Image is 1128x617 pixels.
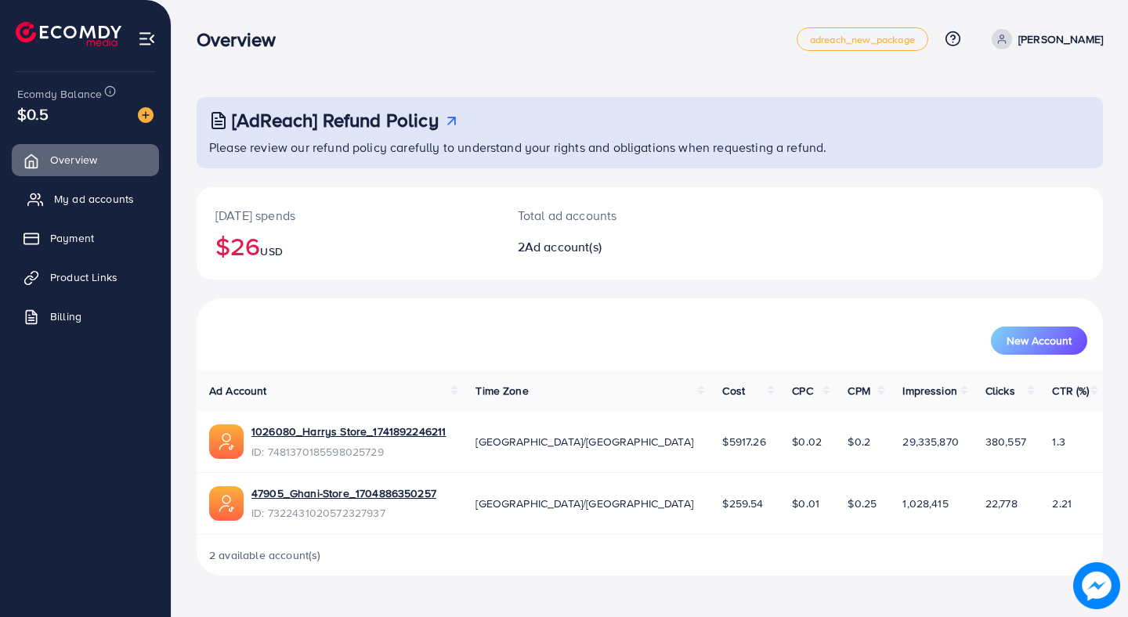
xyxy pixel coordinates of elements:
a: My ad accounts [12,183,159,215]
a: Billing [12,301,159,332]
span: Impression [902,383,957,399]
span: Billing [50,308,81,324]
span: 29,335,870 [902,434,959,449]
span: Ecomdy Balance [17,86,102,102]
span: adreach_new_package [810,34,915,45]
a: Payment [12,222,159,254]
span: $5917.26 [722,434,765,449]
span: CPC [792,383,812,399]
span: 380,557 [985,434,1026,449]
span: [GEOGRAPHIC_DATA]/[GEOGRAPHIC_DATA] [475,434,693,449]
button: New Account [991,327,1087,355]
span: Ad Account [209,383,267,399]
span: ID: 7322431020572327937 [251,505,436,521]
span: 2 available account(s) [209,547,321,563]
a: Product Links [12,262,159,293]
h2: $26 [215,231,480,261]
span: $0.02 [792,434,822,449]
span: [GEOGRAPHIC_DATA]/[GEOGRAPHIC_DATA] [475,496,693,511]
span: Payment [50,230,94,246]
span: Ad account(s) [525,238,602,255]
h2: 2 [518,240,707,254]
span: Cost [722,383,745,399]
img: image [138,107,154,123]
span: $0.2 [848,434,870,449]
span: ID: 7481370185598025729 [251,444,446,460]
img: image [1073,562,1120,609]
span: Product Links [50,269,117,285]
img: logo [16,22,121,46]
a: [PERSON_NAME] [985,29,1103,49]
span: 1,028,415 [902,496,948,511]
img: ic-ads-acc.e4c84228.svg [209,486,244,521]
p: Please review our refund policy carefully to understand your rights and obligations when requesti... [209,138,1094,157]
span: $0.01 [792,496,819,511]
span: USD [260,244,282,259]
span: CPM [848,383,869,399]
span: Clicks [985,383,1015,399]
span: Time Zone [475,383,528,399]
a: 1026080_Harrys Store_1741892246211 [251,424,446,439]
a: Overview [12,144,159,175]
img: ic-ads-acc.e4c84228.svg [209,424,244,459]
span: 1.3 [1052,434,1065,449]
span: New Account [1007,335,1072,346]
span: $0.5 [17,103,49,125]
a: adreach_new_package [797,27,928,51]
span: Overview [50,152,97,168]
span: 2.21 [1052,496,1072,511]
h3: Overview [197,28,288,51]
img: menu [138,30,156,48]
h3: [AdReach] Refund Policy [232,109,439,132]
p: Total ad accounts [518,206,707,225]
span: $259.54 [722,496,763,511]
span: $0.25 [848,496,877,511]
span: My ad accounts [54,191,134,207]
span: CTR (%) [1052,383,1089,399]
a: 47905_Ghani-Store_1704886350257 [251,485,436,501]
p: [DATE] spends [215,206,480,225]
span: 22,778 [985,496,1018,511]
p: [PERSON_NAME] [1018,30,1103,49]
